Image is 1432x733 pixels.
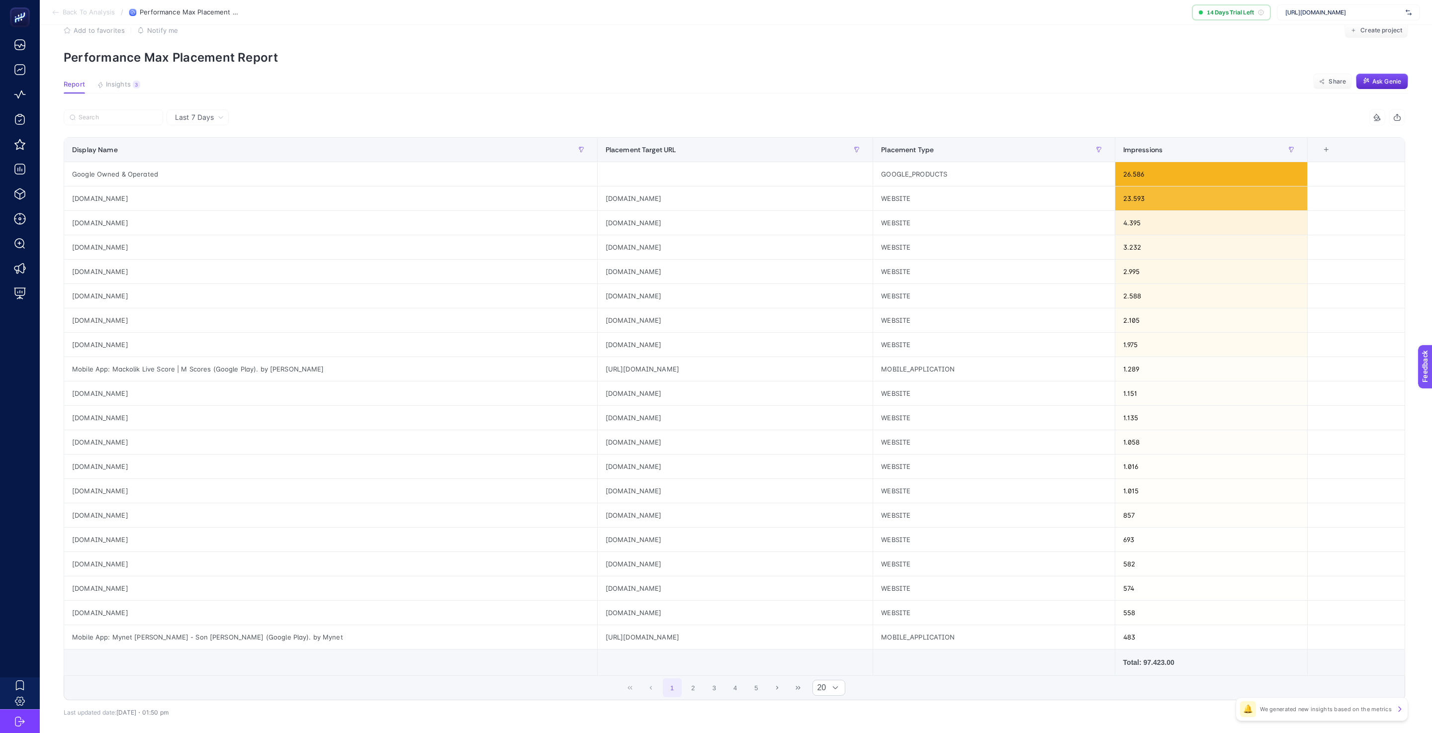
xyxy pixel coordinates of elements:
[873,455,1114,478] div: WEBSITE
[663,678,682,697] button: 1
[768,678,787,697] button: Next Page
[705,678,723,697] button: 3
[1115,211,1308,235] div: 4.395
[881,146,934,154] span: Placement Type
[64,26,125,34] button: Add to favorites
[64,235,597,259] div: [DOMAIN_NAME]
[1115,576,1308,600] div: 574
[1372,78,1401,86] span: Ask Genie
[133,81,140,89] div: 3
[64,625,597,649] div: Mobile App: Mynet [PERSON_NAME] - Son [PERSON_NAME] (Google Play). by Mynet
[1406,7,1412,17] img: svg%3e
[1115,162,1308,186] div: 26.586
[64,125,1405,716] div: Last 7 Days
[64,186,597,210] div: [DOMAIN_NAME]
[121,8,123,16] span: /
[1123,657,1300,667] div: Total: 97.423.00
[598,381,873,405] div: [DOMAIN_NAME]
[598,357,873,381] div: [URL][DOMAIN_NAME]
[79,114,157,121] input: Search
[873,284,1114,308] div: WEBSITE
[64,81,85,89] span: Report
[64,260,597,283] div: [DOMAIN_NAME]
[873,503,1114,527] div: WEBSITE
[598,260,873,283] div: [DOMAIN_NAME]
[64,528,597,551] div: [DOMAIN_NAME]
[1115,357,1308,381] div: 1.289
[1356,74,1408,90] button: Ask Genie
[873,528,1114,551] div: WEBSITE
[64,406,597,430] div: [DOMAIN_NAME]
[1115,381,1308,405] div: 1.151
[64,576,597,600] div: [DOMAIN_NAME]
[873,576,1114,600] div: WEBSITE
[598,284,873,308] div: [DOMAIN_NAME]
[873,552,1114,576] div: WEBSITE
[64,333,597,357] div: [DOMAIN_NAME]
[873,260,1114,283] div: WEBSITE
[873,430,1114,454] div: WEBSITE
[74,26,125,34] span: Add to favorites
[598,479,873,503] div: [DOMAIN_NAME]
[64,455,597,478] div: [DOMAIN_NAME]
[873,162,1114,186] div: GOOGLE_PRODUCTS
[64,50,1408,65] p: Performance Max Placement Report
[813,680,826,695] span: Rows per page
[1360,26,1402,34] span: Create project
[726,678,745,697] button: 4
[1115,260,1308,283] div: 2.995
[64,709,116,716] span: Last updated date:
[64,284,597,308] div: [DOMAIN_NAME]
[598,552,873,576] div: [DOMAIN_NAME]
[1260,705,1392,713] p: We generated new insights based on the metrics
[1240,701,1256,717] div: 🔔
[147,26,178,34] span: Notify me
[64,503,597,527] div: [DOMAIN_NAME]
[873,186,1114,210] div: WEBSITE
[1317,146,1336,154] div: +
[598,430,873,454] div: [DOMAIN_NAME]
[1285,8,1402,16] span: [URL][DOMAIN_NAME]
[1313,74,1352,90] button: Share
[1115,333,1308,357] div: 1.975
[137,26,178,34] button: Notify me
[1115,235,1308,259] div: 3.232
[598,576,873,600] div: [DOMAIN_NAME]
[63,8,115,16] span: Back To Analysis
[598,211,873,235] div: [DOMAIN_NAME]
[64,357,597,381] div: Mobile App: Mackolik Live Score | M Scores (Google Play). by [PERSON_NAME]
[1316,146,1324,168] div: 4 items selected
[873,479,1114,503] div: WEBSITE
[598,333,873,357] div: [DOMAIN_NAME]
[64,479,597,503] div: [DOMAIN_NAME]
[64,601,597,625] div: [DOMAIN_NAME]
[175,112,214,122] span: Last 7 Days
[1115,455,1308,478] div: 1.016
[684,678,703,697] button: 2
[873,601,1114,625] div: WEBSITE
[1115,406,1308,430] div: 1.135
[598,406,873,430] div: [DOMAIN_NAME]
[1344,22,1408,38] button: Create project
[1115,479,1308,503] div: 1.015
[1115,552,1308,576] div: 582
[1329,78,1346,86] span: Share
[1115,528,1308,551] div: 693
[64,381,597,405] div: [DOMAIN_NAME]
[140,8,239,16] span: Performance Max Placement Report
[873,381,1114,405] div: WEBSITE
[873,333,1114,357] div: WEBSITE
[72,146,118,154] span: Display Name
[598,503,873,527] div: [DOMAIN_NAME]
[64,211,597,235] div: [DOMAIN_NAME]
[1115,601,1308,625] div: 558
[598,528,873,551] div: [DOMAIN_NAME]
[64,430,597,454] div: [DOMAIN_NAME]
[64,308,597,332] div: [DOMAIN_NAME]
[598,601,873,625] div: [DOMAIN_NAME]
[1207,8,1254,16] span: 14 Days Trial Left
[1115,186,1308,210] div: 23.593
[64,552,597,576] div: [DOMAIN_NAME]
[598,625,873,649] div: [URL][DOMAIN_NAME]
[598,235,873,259] div: [DOMAIN_NAME]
